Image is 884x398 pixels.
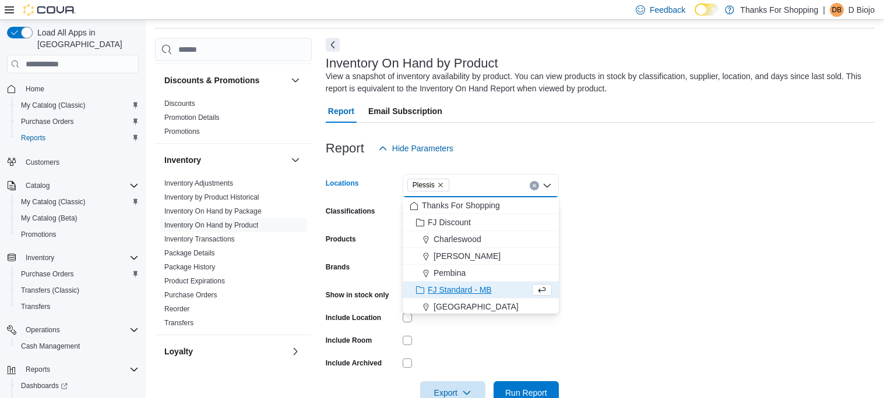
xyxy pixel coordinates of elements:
a: Purchase Orders [16,267,79,281]
button: Reports [21,363,55,376]
input: Dark Mode [695,3,719,16]
span: Thanks For Shopping [422,200,500,211]
span: My Catalog (Beta) [16,211,139,225]
button: My Catalog (Beta) [12,210,143,226]
button: [GEOGRAPHIC_DATA] [403,298,559,315]
span: Cash Management [21,342,80,351]
span: Promotions [16,228,139,241]
label: Products [326,234,356,244]
button: Inventory [2,250,143,266]
span: Purchase Orders [21,269,74,279]
button: Next [326,38,340,52]
a: Transfers (Classic) [16,283,84,297]
a: Package Details [164,249,215,257]
a: Dashboards [12,378,143,394]
span: FJ Standard - MB [428,284,492,296]
label: Classifications [326,207,375,216]
a: Inventory by Product Historical [164,193,259,201]
span: Catalog [21,179,139,193]
span: My Catalog (Beta) [21,214,78,223]
a: Inventory On Hand by Package [164,207,262,215]
span: Reorder [164,304,189,314]
a: Dashboards [16,379,72,393]
button: Thanks For Shopping [403,197,559,214]
span: Plessis [407,179,449,191]
button: My Catalog (Classic) [12,97,143,113]
button: Hide Parameters [374,137,458,160]
span: Charleswood [434,233,481,245]
span: My Catalog (Classic) [21,197,86,207]
a: Home [21,82,49,96]
span: Promotion Details [164,113,220,122]
button: FJ Standard - MB [403,282,559,298]
h3: Inventory On Hand by Product [326,56,498,70]
span: Inventory [21,251,139,265]
span: Reports [21,363,139,376]
span: Feedback [650,4,685,16]
a: Package History [164,263,215,271]
button: Catalog [21,179,54,193]
button: Inventory [288,153,302,167]
a: Transfers [16,300,55,314]
button: Promotions [12,226,143,243]
span: Load All Apps in [GEOGRAPHIC_DATA] [33,27,139,50]
a: Promotion Details [164,113,220,122]
span: Transfers [21,302,50,311]
span: Transfers [164,318,193,328]
span: Transfers (Classic) [16,283,139,297]
p: | [823,3,825,17]
button: Loyalty [164,346,286,357]
span: FJ Discount [428,216,471,228]
span: DB [832,3,842,17]
a: My Catalog (Beta) [16,211,82,225]
span: Inventory [26,253,54,262]
button: Reports [12,130,143,146]
button: Close list of options [543,181,552,190]
span: Discounts [164,99,195,108]
span: Dashboards [16,379,139,393]
button: Home [2,80,143,97]
span: Dashboards [21,381,68,390]
span: Cash Management [16,339,139,353]
span: Package History [164,262,215,272]
button: FJ Discount [403,214,559,231]
a: Inventory On Hand by Product [164,221,258,229]
span: Email Subscription [368,99,442,123]
button: Transfers (Classic) [12,282,143,298]
span: Inventory Adjustments [164,179,233,188]
button: Discounts & Promotions [288,73,302,87]
button: Discounts & Promotions [164,74,286,86]
a: Reports [16,131,50,145]
span: Purchase Orders [21,117,74,126]
button: [PERSON_NAME] [403,248,559,265]
div: View a snapshot of inventory availability by product. You can view products in stock by classific... [326,70,869,95]
span: [GEOGRAPHIC_DATA] [434,301,519,312]
span: My Catalog (Classic) [16,98,139,112]
p: D Biojo [848,3,875,17]
span: Pembina [434,267,466,279]
button: Loyalty [288,344,302,358]
button: Purchase Orders [12,266,143,282]
label: Locations [326,179,359,188]
span: Reports [16,131,139,145]
span: Home [21,81,139,96]
button: Catalog [2,177,143,194]
span: [PERSON_NAME] [434,250,501,262]
span: Promotions [164,127,200,136]
label: Show in stock only [326,290,389,300]
span: Plessis [413,179,435,191]
h3: Inventory [164,154,201,166]
span: My Catalog (Classic) [21,101,86,110]
span: Product Expirations [164,276,225,286]
img: Cova [23,4,76,16]
label: Include Location [326,313,381,322]
div: D Biojo [830,3,844,17]
h3: Report [326,141,364,155]
button: Operations [2,322,143,338]
span: Promotions [21,230,57,239]
span: Home [26,84,44,94]
span: Catalog [26,181,50,190]
a: Promotions [164,127,200,136]
a: Transfers [164,319,193,327]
